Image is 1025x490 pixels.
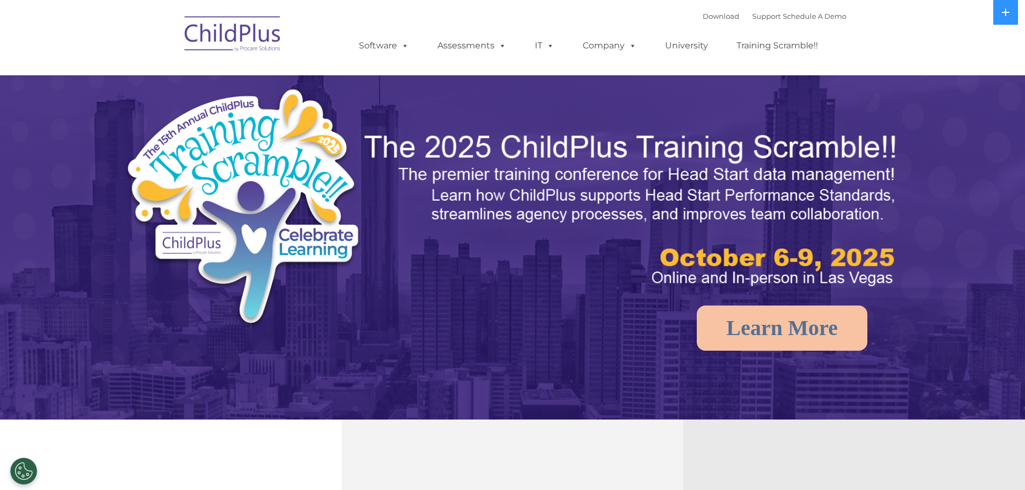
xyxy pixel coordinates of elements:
[348,35,420,56] a: Software
[654,35,719,56] a: University
[703,12,846,20] font: |
[783,12,846,20] a: Schedule A Demo
[427,35,517,56] a: Assessments
[697,306,867,351] a: Learn More
[572,35,647,56] a: Company
[524,35,565,56] a: IT
[703,12,739,20] a: Download
[179,9,287,62] img: ChildPlus by Procare Solutions
[752,12,781,20] a: Support
[10,458,37,485] button: Cookies Settings
[726,35,829,56] a: Training Scramble!!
